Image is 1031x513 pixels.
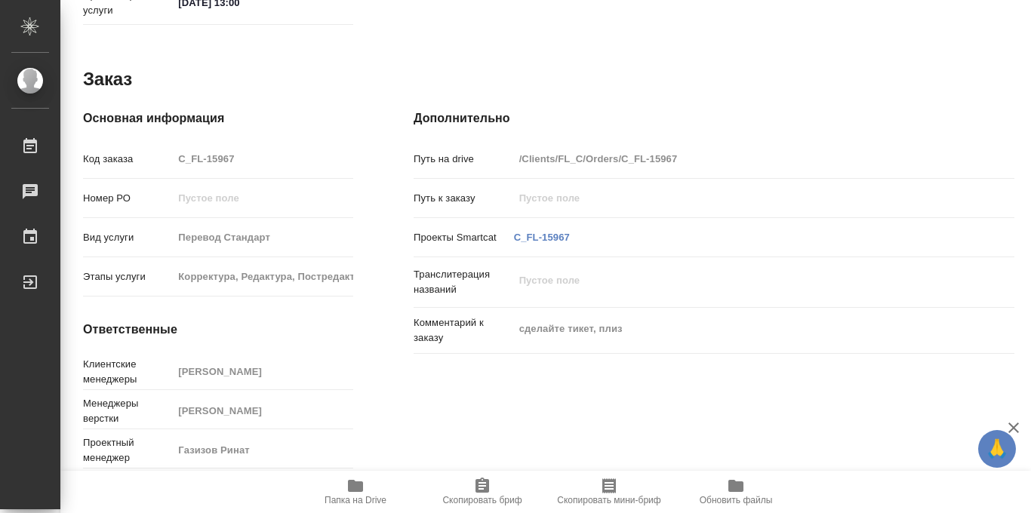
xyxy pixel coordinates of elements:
button: Скопировать мини-бриф [546,471,672,513]
input: Пустое поле [173,361,353,382]
h4: Дополнительно [414,109,1014,127]
h4: Ответственные [83,321,353,339]
p: Транслитерация названий [414,267,514,297]
a: C_FL-15967 [514,232,570,243]
input: Пустое поле [514,187,965,209]
input: Пустое поле [514,148,965,170]
span: Папка на Drive [325,495,386,505]
span: Скопировать бриф [442,495,522,505]
span: Обновить файлы [700,495,773,505]
p: Вид услуги [83,230,173,245]
p: Номер РО [83,191,173,206]
p: Этапы услуги [83,269,173,284]
p: Путь на drive [414,152,514,167]
p: Клиентские менеджеры [83,357,173,387]
p: Проектный менеджер [83,435,173,465]
button: Обновить файлы [672,471,799,513]
input: Пустое поле [173,400,353,422]
p: Путь к заказу [414,191,514,206]
input: Пустое поле [173,266,353,287]
button: Папка на Drive [292,471,419,513]
h2: Заказ [83,67,132,91]
p: Менеджеры верстки [83,396,173,426]
span: 🙏 [984,433,1010,465]
input: Пустое поле [173,439,353,461]
p: Комментарий к заказу [414,315,514,346]
p: Код заказа [83,152,173,167]
p: Проекты Smartcat [414,230,514,245]
span: Скопировать мини-бриф [557,495,660,505]
input: Пустое поле [173,187,353,209]
h4: Основная информация [83,109,353,127]
button: Скопировать бриф [419,471,546,513]
input: Пустое поле [173,148,353,170]
textarea: сделайте тикет, плиз [514,316,965,342]
input: Пустое поле [173,226,353,248]
button: 🙏 [978,430,1016,468]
